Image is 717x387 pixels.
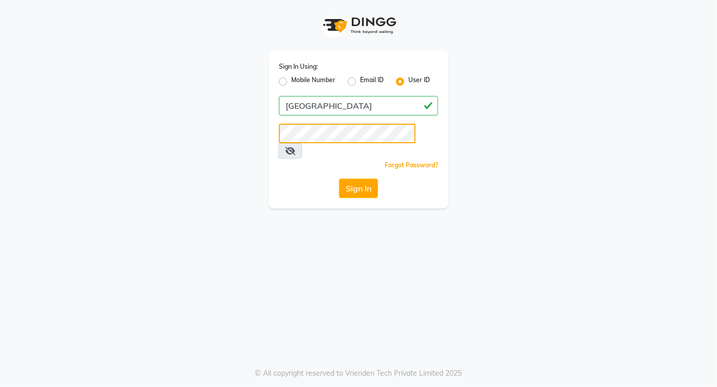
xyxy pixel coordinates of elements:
[408,75,430,88] label: User ID
[385,161,438,169] a: Forgot Password?
[317,10,400,41] img: logo1.svg
[279,124,416,143] input: Username
[279,62,318,71] label: Sign In Using:
[339,179,378,198] button: Sign In
[291,75,335,88] label: Mobile Number
[279,96,438,115] input: Username
[360,75,384,88] label: Email ID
